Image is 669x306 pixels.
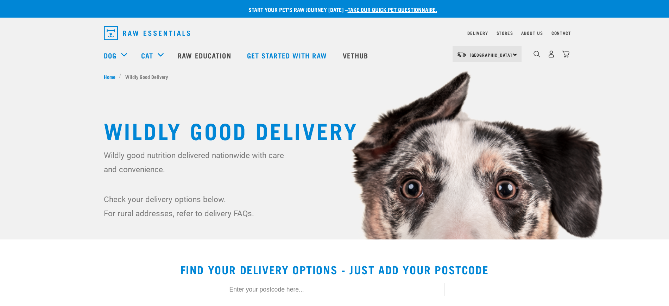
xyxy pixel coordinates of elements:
[104,117,566,143] h1: Wildly Good Delivery
[141,50,153,61] a: Cat
[104,73,115,80] span: Home
[467,32,488,34] a: Delivery
[240,41,336,69] a: Get started with Raw
[225,283,444,296] input: Enter your postcode here...
[98,23,571,43] nav: dropdown navigation
[470,54,512,56] span: [GEOGRAPHIC_DATA]
[457,51,466,57] img: van-moving.png
[8,263,661,276] h2: Find your delivery options - just add your postcode
[348,8,437,11] a: take our quick pet questionnaire.
[336,41,377,69] a: Vethub
[548,50,555,58] img: user.png
[497,32,513,34] a: Stores
[534,51,540,57] img: home-icon-1@2x.png
[104,73,119,80] a: Home
[551,32,571,34] a: Contact
[171,41,240,69] a: Raw Education
[562,50,569,58] img: home-icon@2x.png
[104,148,289,176] p: Wildly good nutrition delivered nationwide with care and convenience.
[104,26,190,40] img: Raw Essentials Logo
[104,192,289,220] p: Check your delivery options below. For rural addresses, refer to delivery FAQs.
[104,73,566,80] nav: breadcrumbs
[104,50,116,61] a: Dog
[521,32,543,34] a: About Us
